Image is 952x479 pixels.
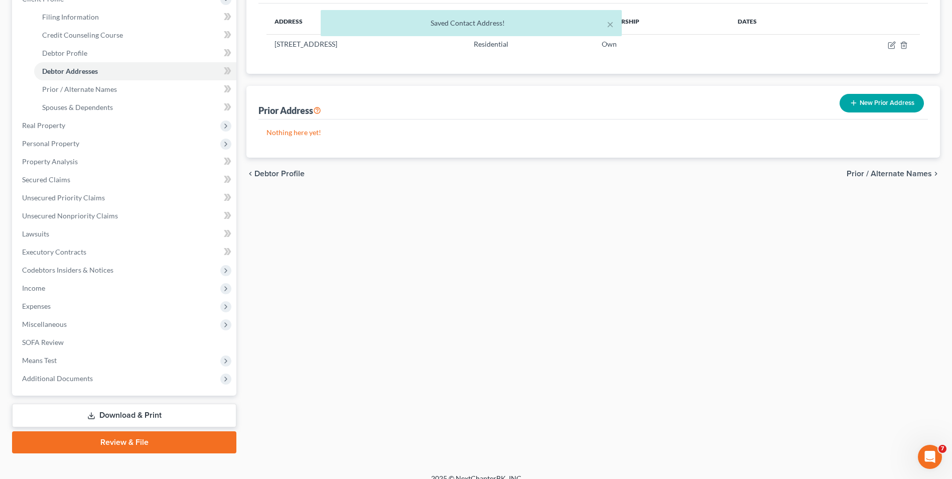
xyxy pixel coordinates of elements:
span: Debtor Profile [254,170,305,178]
span: Additional Documents [22,374,93,383]
a: Debtor Profile [34,44,236,62]
p: Nothing here yet! [266,128,920,138]
span: 7 [938,445,946,453]
a: Prior / Alternate Names [34,80,236,98]
button: Prior / Alternate Names chevron_right [847,170,940,178]
td: Residential [466,35,594,54]
span: Means Test [22,356,57,365]
iframe: Intercom live chat [918,445,942,469]
span: SOFA Review [22,338,64,346]
a: Filing Information [34,8,236,26]
div: Saved Contact Address! [329,18,614,28]
span: Property Analysis [22,157,78,166]
i: chevron_left [246,170,254,178]
a: Unsecured Nonpriority Claims [14,207,236,225]
span: Expenses [22,302,51,310]
span: Debtor Profile [42,49,87,57]
button: chevron_left Debtor Profile [246,170,305,178]
a: Unsecured Priority Claims [14,189,236,207]
span: Miscellaneous [22,320,67,328]
a: SOFA Review [14,333,236,351]
span: Debtor Addresses [42,67,98,75]
a: Lawsuits [14,225,236,243]
span: Prior / Alternate Names [847,170,932,178]
span: Spouses & Dependents [42,103,113,111]
td: Own [594,35,729,54]
a: Debtor Addresses [34,62,236,80]
i: chevron_right [932,170,940,178]
span: Unsecured Nonpriority Claims [22,211,118,220]
button: × [607,18,614,30]
span: Lawsuits [22,229,49,238]
button: New Prior Address [840,94,924,112]
a: Spouses & Dependents [34,98,236,116]
div: Prior Address [258,104,321,116]
span: Personal Property [22,139,79,148]
span: Income [22,284,45,292]
a: Review & File [12,431,236,453]
a: Secured Claims [14,171,236,189]
span: Executory Contracts [22,248,86,256]
a: Download & Print [12,404,236,427]
a: Property Analysis [14,153,236,171]
td: [STREET_ADDRESS] [266,35,466,54]
span: Codebtors Insiders & Notices [22,266,113,274]
span: Secured Claims [22,175,70,184]
span: Real Property [22,121,65,130]
a: Executory Contracts [14,243,236,261]
span: Unsecured Priority Claims [22,193,105,202]
span: Prior / Alternate Names [42,85,117,93]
